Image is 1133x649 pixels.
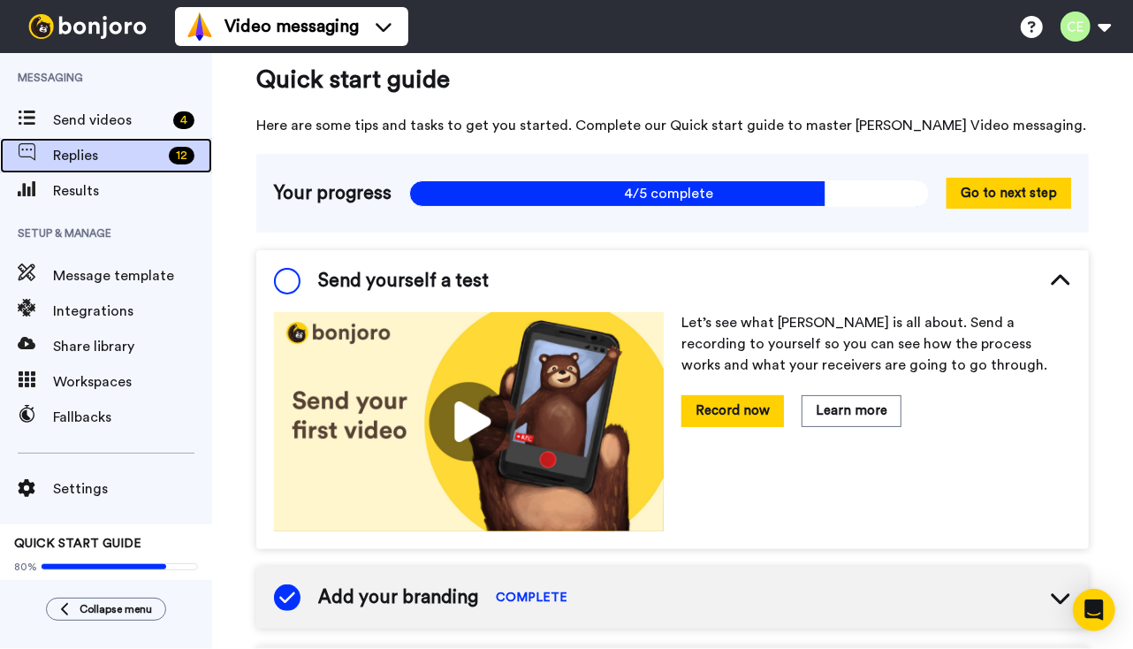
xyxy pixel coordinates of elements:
[14,560,37,574] span: 80%
[802,395,901,426] button: Learn more
[318,268,489,294] span: Send yourself a test
[53,301,212,322] span: Integrations
[53,110,166,131] span: Send videos
[681,395,784,426] button: Record now
[409,180,929,207] span: 4/5 complete
[53,336,212,357] span: Share library
[14,577,198,592] span: Send yourself a test
[14,538,141,550] span: QUICK START GUIDE
[224,14,359,39] span: Video messaging
[186,12,214,41] img: vm-color.svg
[53,180,212,202] span: Results
[53,478,212,500] span: Settings
[173,111,194,129] div: 4
[318,584,478,611] span: Add your branding
[169,147,194,164] div: 12
[274,312,664,531] img: 178eb3909c0dc23ce44563bdb6dc2c11.jpg
[681,312,1071,376] p: Let’s see what [PERSON_NAME] is all about. Send a recording to yourself so you can see how the pr...
[274,180,392,207] span: Your progress
[53,407,212,428] span: Fallbacks
[21,14,154,39] img: bj-logo-header-white.svg
[53,371,212,393] span: Workspaces
[80,602,152,616] span: Collapse menu
[256,62,1089,97] span: Quick start guide
[1073,589,1115,631] div: Open Intercom Messenger
[53,265,212,286] span: Message template
[947,178,1071,209] button: Go to next step
[53,145,162,166] span: Replies
[46,598,166,621] button: Collapse menu
[496,589,567,607] span: COMPLETE
[256,115,1089,136] span: Here are some tips and tasks to get you started. Complete our Quick start guide to master [PERSON...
